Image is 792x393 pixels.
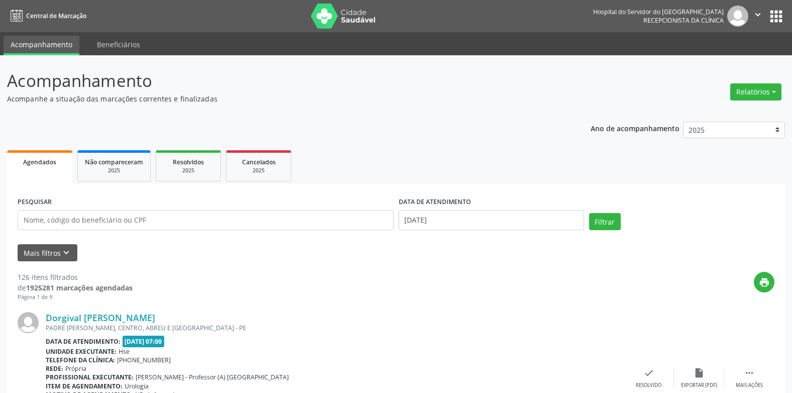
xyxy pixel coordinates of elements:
[234,167,284,174] div: 2025
[18,244,77,262] button: Mais filtroskeyboard_arrow_down
[18,194,52,210] label: PESQUISAR
[730,83,781,101] button: Relatórios
[7,68,551,93] p: Acompanhamento
[727,6,748,27] img: img
[759,277,770,288] i: print
[744,367,755,378] i: 
[754,272,774,292] button: print
[18,210,394,230] input: Nome, código do beneficiário ou CPF
[26,12,86,20] span: Central de Marcação
[90,36,147,53] a: Beneficiários
[748,6,767,27] button: 
[7,93,551,104] p: Acompanhe a situação das marcações correntes e finalizadas
[589,213,621,230] button: Filtrar
[136,373,289,381] span: [PERSON_NAME] - Professor (A) [GEOGRAPHIC_DATA]
[18,293,133,302] div: Página 1 de 9
[18,272,133,282] div: 126 itens filtrados
[399,194,471,210] label: DATA DE ATENDIMENTO
[85,167,143,174] div: 2025
[4,36,79,55] a: Acompanhamento
[46,356,115,364] b: Telefone da clínica:
[46,337,121,346] b: Data de atendimento:
[46,312,155,323] a: Dorgival [PERSON_NAME]
[18,282,133,293] div: de
[26,283,133,292] strong: 1925281 marcações agendadas
[46,324,624,332] div: PADRE [PERSON_NAME], CENTRO, ABREU E [GEOGRAPHIC_DATA] - PE
[767,8,785,25] button: apps
[242,158,276,166] span: Cancelados
[123,336,165,347] span: [DATE] 07:00
[46,364,63,373] b: Rede:
[46,347,117,356] b: Unidade executante:
[119,347,130,356] span: Hse
[593,8,724,16] div: Hospital do Servidor do [GEOGRAPHIC_DATA]
[636,382,661,389] div: Resolvido
[736,382,763,389] div: Mais ações
[173,158,204,166] span: Resolvidos
[681,382,717,389] div: Exportar (PDF)
[643,367,654,378] i: check
[85,158,143,166] span: Não compareceram
[7,8,86,24] a: Central de Marcação
[399,210,584,230] input: Selecione um intervalo
[46,373,134,381] b: Profissional executante:
[163,167,213,174] div: 2025
[117,356,171,364] span: [PHONE_NUMBER]
[591,122,680,134] p: Ano de acompanhamento
[643,16,724,25] span: Recepcionista da clínica
[125,382,149,390] span: Urologia
[61,247,72,258] i: keyboard_arrow_down
[23,158,56,166] span: Agendados
[694,367,705,378] i: insert_drive_file
[752,9,763,20] i: 
[65,364,86,373] span: Própria
[46,382,123,390] b: Item de agendamento:
[18,312,39,333] img: img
